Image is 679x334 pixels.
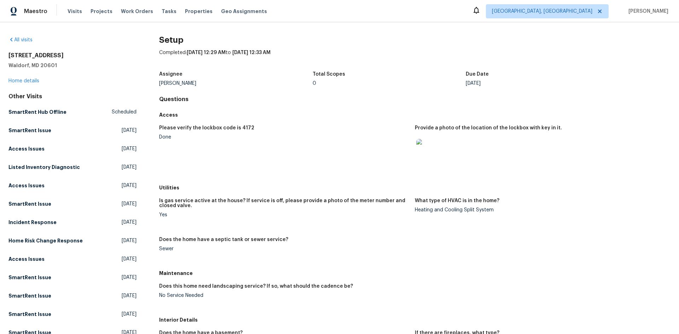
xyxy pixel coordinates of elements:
a: Listed Inventory Diagnostic[DATE] [8,161,137,174]
h5: Home Risk Change Response [8,237,83,244]
span: Visits [68,8,82,15]
h5: Interior Details [159,316,671,323]
span: [DATE] [122,311,137,318]
span: [DATE] [122,292,137,299]
span: Projects [91,8,112,15]
div: Other Visits [8,93,137,100]
h5: Access Issues [8,145,45,152]
a: Home Risk Change Response[DATE] [8,234,137,247]
h5: SmartRent Issue [8,127,51,134]
span: Properties [185,8,213,15]
span: [DATE] [122,145,137,152]
a: SmartRent Issue[DATE] [8,198,137,210]
span: [DATE] [122,200,137,207]
h5: Provide a photo of the location of the lockbox with key in it. [415,125,562,130]
h5: Due Date [466,72,489,77]
span: Work Orders [121,8,153,15]
h5: Access [159,111,671,118]
div: Done [159,135,409,140]
span: Maestro [24,8,47,15]
span: [DATE] [122,237,137,244]
h2: [STREET_ADDRESS] [8,52,137,59]
a: SmartRent Issue[DATE] [8,289,137,302]
div: [PERSON_NAME] [159,81,313,86]
h5: Incident Response [8,219,57,226]
h5: Utilities [159,184,671,191]
div: No Service Needed [159,293,409,298]
h5: Does this home need landscaping service? If so, what should the cadence be? [159,284,353,289]
div: Completed: to [159,49,671,68]
a: Home details [8,78,39,83]
h5: What type of HVAC is in the home? [415,198,499,203]
a: SmartRent Issue[DATE] [8,271,137,284]
a: Access Issues[DATE] [8,142,137,155]
span: Scheduled [112,109,137,116]
h2: Setup [159,36,671,43]
div: 0 [313,81,466,86]
h5: Listed Inventory Diagnostic [8,164,80,171]
span: [PERSON_NAME] [626,8,668,15]
h5: Maintenance [159,270,671,277]
div: Heating and Cooling Split System [415,207,665,212]
h5: SmartRent Issue [8,274,51,281]
h5: Access Issues [8,182,45,189]
a: SmartRent Issue[DATE] [8,308,137,321]
a: Incident Response[DATE] [8,216,137,229]
h4: Questions [159,96,671,103]
a: SmartRent Hub OfflineScheduled [8,106,137,118]
span: [DATE] [122,127,137,134]
span: [DATE] 12:29 AM [187,50,226,55]
div: Sewer [159,246,409,251]
h5: Is gas service active at the house? If service is off, please provide a photo of the meter number... [159,198,409,208]
a: Access Issues[DATE] [8,179,137,192]
h5: SmartRent Issue [8,292,51,299]
span: [DATE] [122,219,137,226]
div: [DATE] [466,81,619,86]
h5: Access Issues [8,256,45,263]
h5: Total Scopes [313,72,345,77]
h5: Does the home have a septic tank or sewer service? [159,237,288,242]
div: Yes [159,212,409,217]
a: Access Issues[DATE] [8,253,137,265]
a: SmartRent Issue[DATE] [8,124,137,137]
span: [DATE] 12:33 AM [232,50,271,55]
h5: SmartRent Hub Offline [8,109,66,116]
h5: Waldorf, MD 20601 [8,62,137,69]
span: Tasks [162,9,176,14]
h5: Assignee [159,72,182,77]
h5: SmartRent Issue [8,311,51,318]
span: [DATE] [122,274,137,281]
h5: Please verify the lockbox code is 4172 [159,125,254,130]
span: Geo Assignments [221,8,267,15]
span: [DATE] [122,182,137,189]
h5: SmartRent Issue [8,200,51,207]
span: [DATE] [122,256,137,263]
a: All visits [8,37,33,42]
span: [DATE] [122,164,137,171]
span: [GEOGRAPHIC_DATA], [GEOGRAPHIC_DATA] [492,8,592,15]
